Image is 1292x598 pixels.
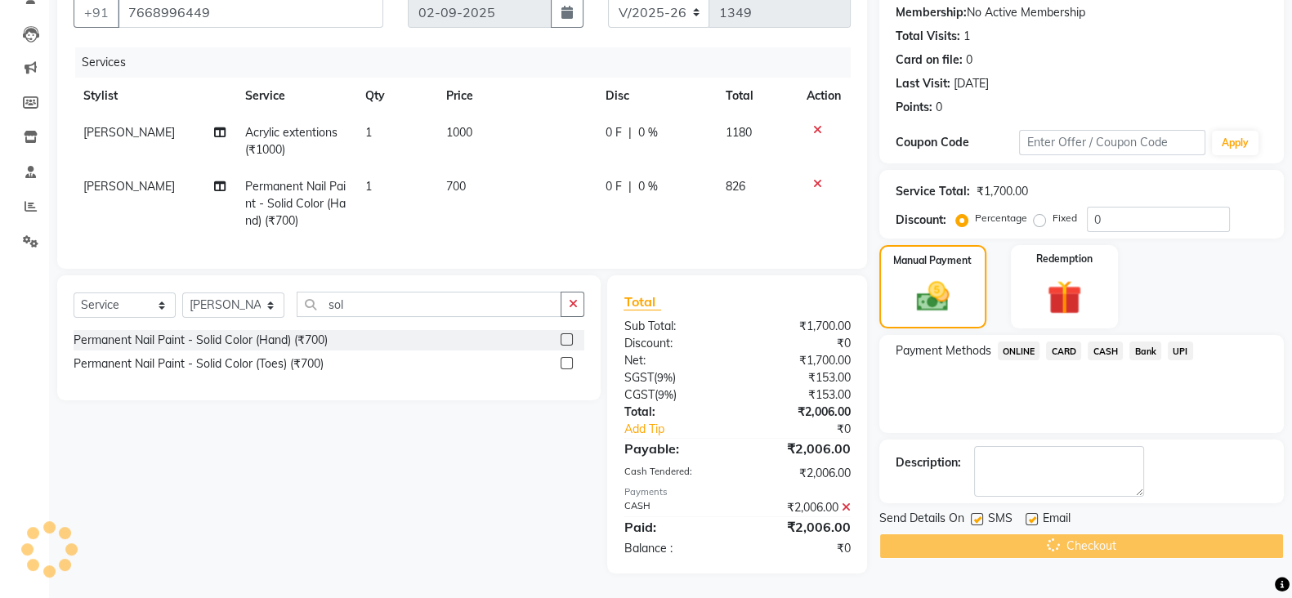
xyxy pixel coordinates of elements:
span: 9% [657,388,673,401]
div: Sub Total: [611,318,737,335]
span: CARD [1046,341,1081,360]
span: ONLINE [998,341,1040,360]
div: ₹2,006.00 [737,439,863,458]
div: Total Visits: [896,28,960,45]
div: Last Visit: [896,75,950,92]
div: Coupon Code [896,134,1020,151]
div: ₹2,006.00 [737,465,863,482]
div: Balance : [611,540,737,557]
label: Percentage [975,211,1027,225]
span: Send Details On [879,510,964,530]
div: ₹0 [758,421,863,438]
span: UPI [1168,341,1193,360]
th: Service [235,78,355,114]
input: Enter Offer / Coupon Code [1019,130,1205,155]
button: Apply [1212,131,1258,155]
span: | [628,178,632,195]
div: CASH [611,499,737,516]
div: Paid: [611,517,737,537]
div: ₹2,006.00 [737,499,863,516]
div: ( ) [611,369,737,386]
div: ₹153.00 [737,386,863,404]
span: Payment Methods [896,342,991,359]
label: Fixed [1053,211,1077,225]
span: 1000 [446,125,472,140]
span: Email [1043,510,1071,530]
span: CASH [1088,341,1123,360]
div: Card on file: [896,51,963,69]
span: 0 % [638,124,658,141]
div: ₹2,006.00 [737,517,863,537]
span: [PERSON_NAME] [83,125,175,140]
span: Permanent Nail Paint - Solid Color (Hand) (₹700) [245,179,346,228]
span: Acrylic extentions (₹1000) [245,125,338,157]
div: Services [75,47,863,78]
div: Discount: [896,212,946,229]
div: ₹0 [737,540,863,557]
img: _gift.svg [1036,276,1092,319]
a: Add Tip [611,421,758,438]
span: 826 [726,179,745,194]
div: Net: [611,352,737,369]
span: 0 % [638,178,658,195]
div: Service Total: [896,183,970,200]
div: [DATE] [954,75,989,92]
span: 1 [365,179,372,194]
span: 0 F [606,178,622,195]
div: 1 [963,28,970,45]
span: 700 [446,179,466,194]
span: 0 F [606,124,622,141]
div: ₹1,700.00 [977,183,1028,200]
div: Membership: [896,4,967,21]
span: Total [624,293,661,310]
div: 0 [936,99,942,116]
span: Bank [1129,341,1161,360]
input: Search or Scan [297,292,561,317]
th: Action [797,78,851,114]
span: 1180 [726,125,752,140]
span: | [628,124,632,141]
span: 9% [656,371,672,384]
div: Payable: [611,439,737,458]
div: ₹2,006.00 [737,404,863,421]
img: _cash.svg [906,278,959,315]
div: ₹0 [737,335,863,352]
div: ₹153.00 [737,369,863,386]
span: 1 [365,125,372,140]
label: Manual Payment [893,253,972,268]
span: [PERSON_NAME] [83,179,175,194]
th: Disc [596,78,716,114]
div: Permanent Nail Paint - Solid Color (Hand) (₹700) [74,332,328,349]
div: No Active Membership [896,4,1267,21]
span: SMS [988,510,1013,530]
div: Discount: [611,335,737,352]
div: ₹1,700.00 [737,318,863,335]
label: Redemption [1036,252,1093,266]
div: Points: [896,99,932,116]
span: SGST [624,370,653,385]
th: Qty [355,78,436,114]
div: ( ) [611,386,737,404]
div: Permanent Nail Paint - Solid Color (Toes) (₹700) [74,355,324,373]
div: Total: [611,404,737,421]
div: ₹1,700.00 [737,352,863,369]
th: Stylist [74,78,235,114]
div: Payments [624,485,850,499]
div: Description: [896,454,961,471]
th: Total [716,78,797,114]
div: 0 [966,51,972,69]
span: CGST [624,387,654,402]
th: Price [436,78,596,114]
div: Cash Tendered: [611,465,737,482]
